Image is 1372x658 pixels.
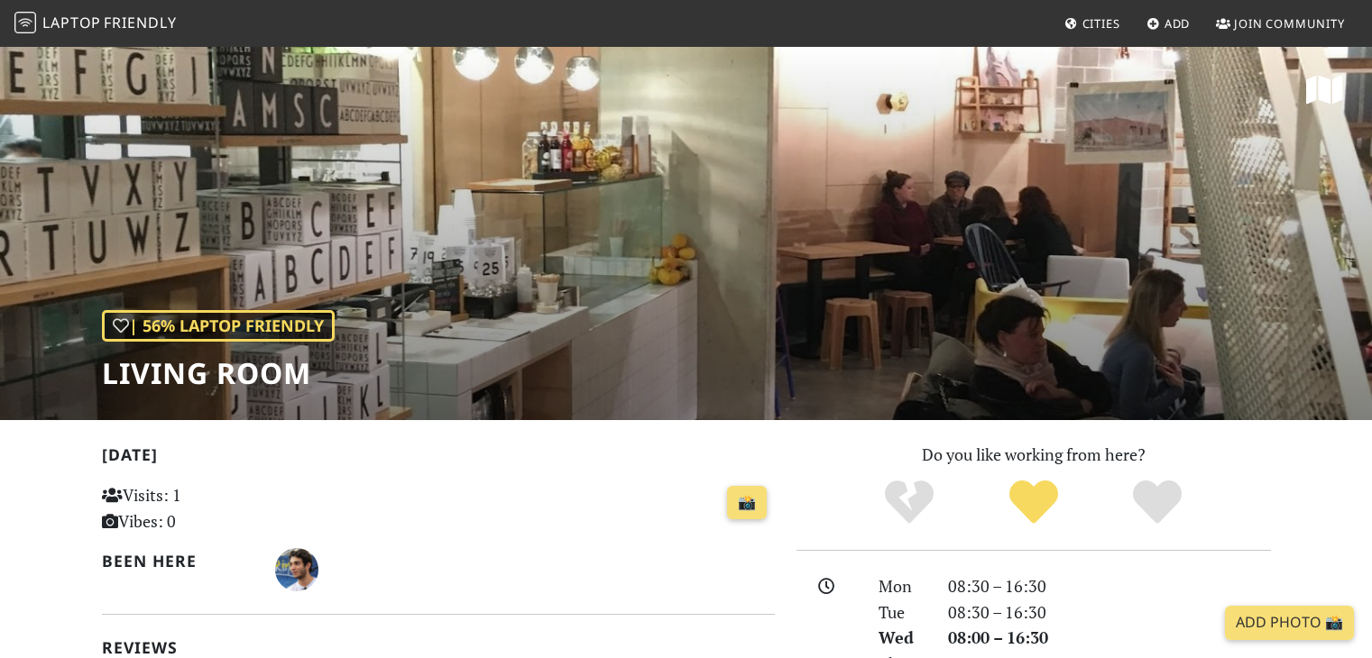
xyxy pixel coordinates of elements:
[1225,606,1354,640] a: Add Photo 📸
[847,478,971,527] div: No
[937,573,1282,599] div: 08:30 – 16:30
[14,12,36,33] img: LaptopFriendly
[971,478,1096,527] div: Yes
[102,310,335,342] div: | 56% Laptop Friendly
[102,482,312,535] p: Visits: 1 Vibes: 0
[868,599,936,626] div: Tue
[727,486,767,520] a: 📸
[102,552,254,571] h2: Been here
[937,599,1282,626] div: 08:30 – 16:30
[1165,15,1191,32] span: Add
[102,445,775,471] h2: [DATE]
[102,356,335,390] h1: Living Room
[275,548,318,591] img: 3274-victor-henrique.jpg
[937,625,1282,651] div: 08:00 – 16:30
[796,442,1271,468] p: Do you like working from here?
[1057,7,1128,40] a: Cities
[1139,7,1198,40] a: Add
[1095,478,1220,527] div: Definitely!
[275,557,318,579] span: Victor Henrique Zuanazzi de Abreu
[868,625,936,651] div: Wed
[1082,15,1120,32] span: Cities
[14,8,177,40] a: LaptopFriendly LaptopFriendly
[104,13,176,32] span: Friendly
[1209,7,1352,40] a: Join Community
[868,573,936,599] div: Mon
[102,638,775,657] h2: Reviews
[42,13,101,32] span: Laptop
[1234,15,1345,32] span: Join Community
